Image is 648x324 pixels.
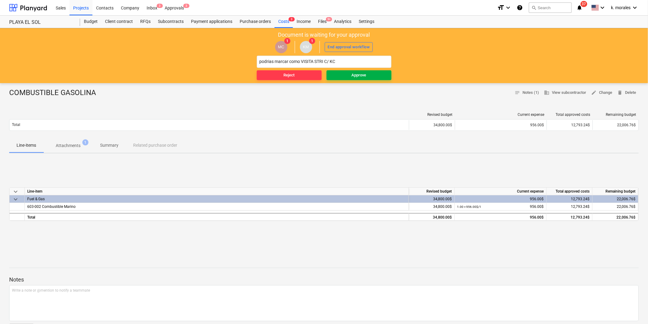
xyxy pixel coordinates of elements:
i: keyboard_arrow_down [504,4,512,11]
button: Search [529,2,572,13]
div: 34,800.00$ [409,195,455,203]
span: k. morales [611,5,631,10]
span: delete [617,90,623,95]
a: Purchase orders [236,16,275,28]
a: Costs3 [275,16,293,28]
div: Revised budget [412,112,453,117]
a: Files9+ [314,16,330,28]
i: keyboard_arrow_down [599,4,606,11]
div: 956.00$ [457,195,544,203]
div: 34,800.00$ [409,120,455,130]
span: 1 [82,139,88,145]
i: keyboard_arrow_down [631,4,639,11]
a: Analytics [330,16,355,28]
p: Line-items [17,142,36,149]
button: Reject [257,70,322,80]
span: 22,006.76$ [617,204,636,209]
span: 603-002 Combustible Marino [27,204,76,209]
span: edit [591,90,597,95]
span: 22,006.76$ [617,123,636,127]
button: Notes (1) [512,88,542,98]
a: Settings [355,16,378,28]
div: kristin morales [300,41,312,53]
span: 3 [157,4,163,8]
div: 34,800.00$ [409,203,455,211]
a: Subcontracts [154,16,187,28]
a: RFQs [137,16,154,28]
span: View subcontractor [544,89,586,96]
div: 22,006.76$ [593,195,639,203]
div: End approval workflow [328,44,370,51]
div: 34,800.00$ [409,213,455,221]
span: business [544,90,550,95]
input: Add a comment [257,56,391,68]
div: 12,793.24$ [547,195,593,203]
button: Delete [615,88,639,98]
span: keyboard_arrow_down [12,188,19,195]
div: Remaining budget [595,112,636,117]
button: View subcontractor [542,88,589,98]
a: Client contract [101,16,137,28]
span: 3 [289,17,295,21]
span: Delete [617,89,636,96]
iframe: Chat Widget [617,295,648,324]
span: 1 [284,38,290,44]
span: 9+ [326,17,332,21]
a: Budget [80,16,101,28]
div: Line-item [25,188,409,195]
span: 1 [309,38,315,44]
div: Files [314,16,330,28]
div: Total [25,213,409,221]
span: KM [303,45,309,49]
i: Knowledge base [517,4,523,11]
span: 3 [183,4,189,8]
i: format_size [497,4,504,11]
div: PLAYA EL SOL [9,19,73,26]
p: Document is waiting for your approval [278,31,370,39]
div: 12,793.24$ [547,213,593,221]
span: search [532,5,537,10]
p: Attachments [56,142,81,149]
div: Approve [352,72,366,79]
div: 956.00$ [457,214,544,221]
i: notifications [577,4,583,11]
div: COMBUSTIBLE GASOLINA [9,88,101,98]
span: keyboard_arrow_down [12,196,19,203]
span: 37 [581,1,587,7]
a: Income [293,16,314,28]
div: Current expense [458,112,545,117]
div: Mareliz Chi [275,41,287,53]
span: MC [278,45,284,49]
div: Total approved costs [549,112,590,117]
div: Current expense [455,188,547,195]
div: Fuel & Gas [27,195,406,203]
div: 956.00$ [458,123,544,127]
div: Remaining budget [593,188,639,195]
span: Change [591,89,612,96]
div: 22,006.76$ [593,213,639,221]
span: 12,793.24$ [571,204,590,209]
div: Costs [275,16,293,28]
a: Payment applications [187,16,236,28]
div: Revised budget [409,188,455,195]
button: End approval workflow [325,42,373,52]
button: Approve [327,70,391,80]
p: Total [12,122,20,127]
div: 956.00$ [457,203,544,211]
span: Notes (1) [515,89,539,96]
div: Reject [284,72,295,79]
small: 1.00 × 956.00$ / 1 [457,205,481,208]
p: Summary [100,142,118,149]
button: Change [589,88,615,98]
p: Notes [9,276,639,283]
